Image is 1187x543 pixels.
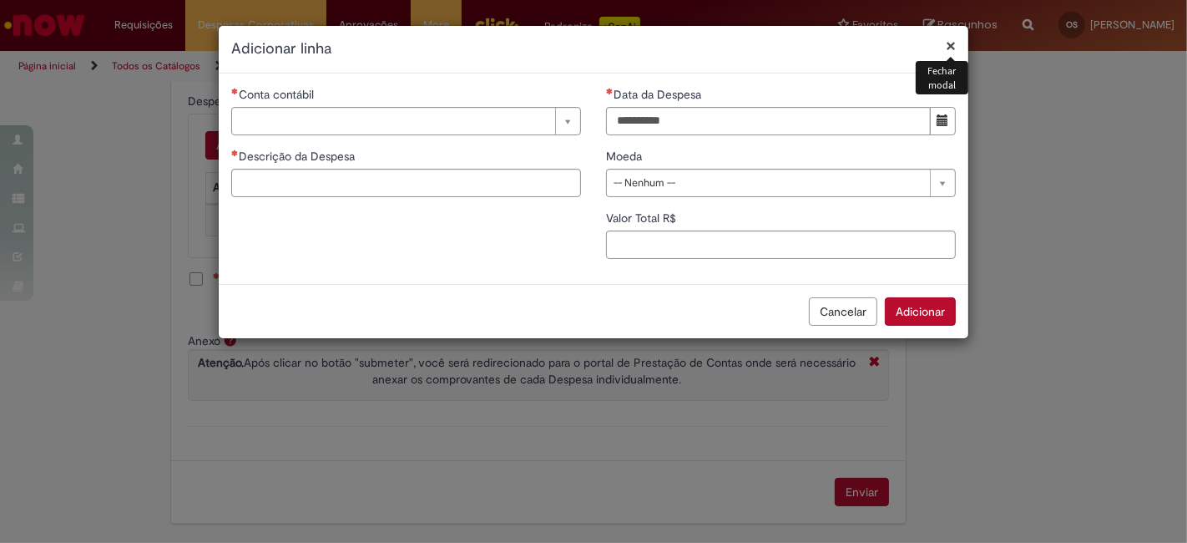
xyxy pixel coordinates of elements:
[231,88,239,94] span: Necessários
[946,37,956,54] button: Fechar modal
[606,88,614,94] span: Necessários
[231,150,239,156] span: Necessários
[809,297,877,326] button: Cancelar
[885,297,956,326] button: Adicionar
[614,87,705,102] span: Data da Despesa
[606,211,679,226] span: Valor Total R$
[930,107,956,135] button: Mostrar calendário para Data da Despesa
[239,149,358,164] span: Descrição da Despesa
[239,87,317,102] span: Necessários - Conta contábil
[231,107,581,135] a: Limpar campo Conta contábil
[231,38,956,60] h2: Adicionar linha
[606,149,645,164] span: Moeda
[606,107,931,135] input: Data da Despesa
[606,231,956,259] input: Valor Total R$
[231,169,581,197] input: Descrição da Despesa
[916,61,968,94] div: Fechar modal
[614,170,922,196] span: -- Nenhum --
